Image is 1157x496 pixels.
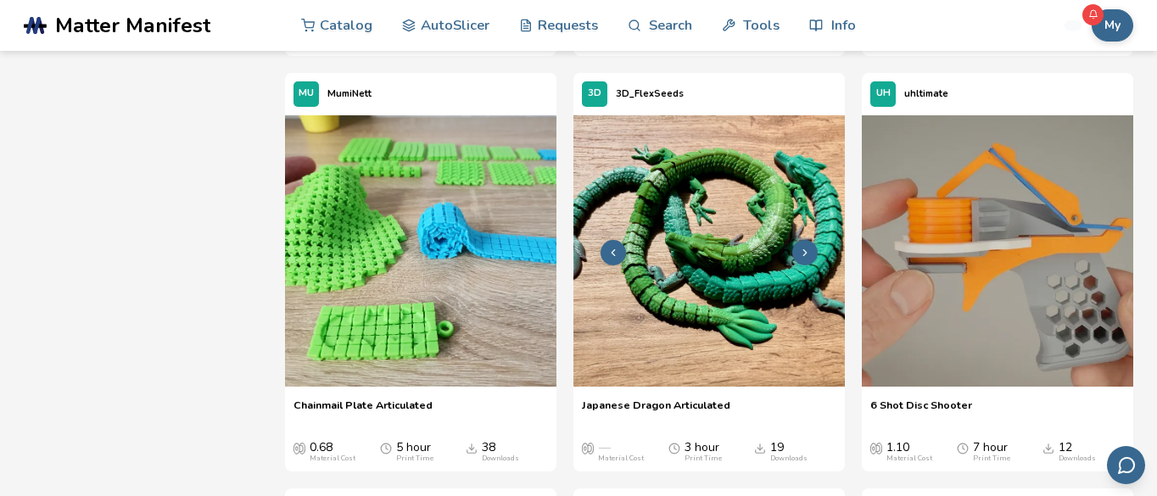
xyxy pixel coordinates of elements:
div: 19 [770,441,808,463]
div: 38 [482,441,519,463]
span: Downloads [1042,441,1054,454]
a: 6 Shot Disc Shooter [870,398,972,424]
p: MumiNett [327,85,372,103]
span: Average Print Time [957,441,969,454]
div: Print Time [973,454,1010,463]
div: Downloads [1059,454,1096,463]
span: MU [299,88,314,99]
span: Average Cost [870,441,882,454]
span: 3D [588,88,601,99]
div: 7 hour [973,441,1010,463]
div: 1.10 [886,441,932,463]
span: Average Cost [582,441,594,454]
button: Send feedback via email [1107,446,1145,484]
span: Average Print Time [380,441,392,454]
div: 3 hour [685,441,722,463]
div: Material Cost [598,454,644,463]
p: 3D_FlexSeeds [616,85,684,103]
span: Downloads [466,441,478,454]
div: Print Time [396,454,433,463]
span: Average Print Time [668,441,680,454]
div: Downloads [482,454,519,463]
div: Print Time [685,454,722,463]
span: Downloads [754,441,766,454]
div: 5 hour [396,441,433,463]
div: 0.68 [310,441,355,463]
a: Japanese Dragon Articulated [582,398,730,424]
span: — [598,441,610,454]
button: My [1092,9,1133,42]
div: Material Cost [886,454,932,463]
a: Chainmail Plate Articulated [293,398,433,424]
div: 12 [1059,441,1096,463]
span: Average Cost [293,441,305,454]
p: uhltimate [904,85,948,103]
div: Downloads [770,454,808,463]
span: UH [876,88,891,99]
span: Matter Manifest [55,14,210,37]
div: Material Cost [310,454,355,463]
